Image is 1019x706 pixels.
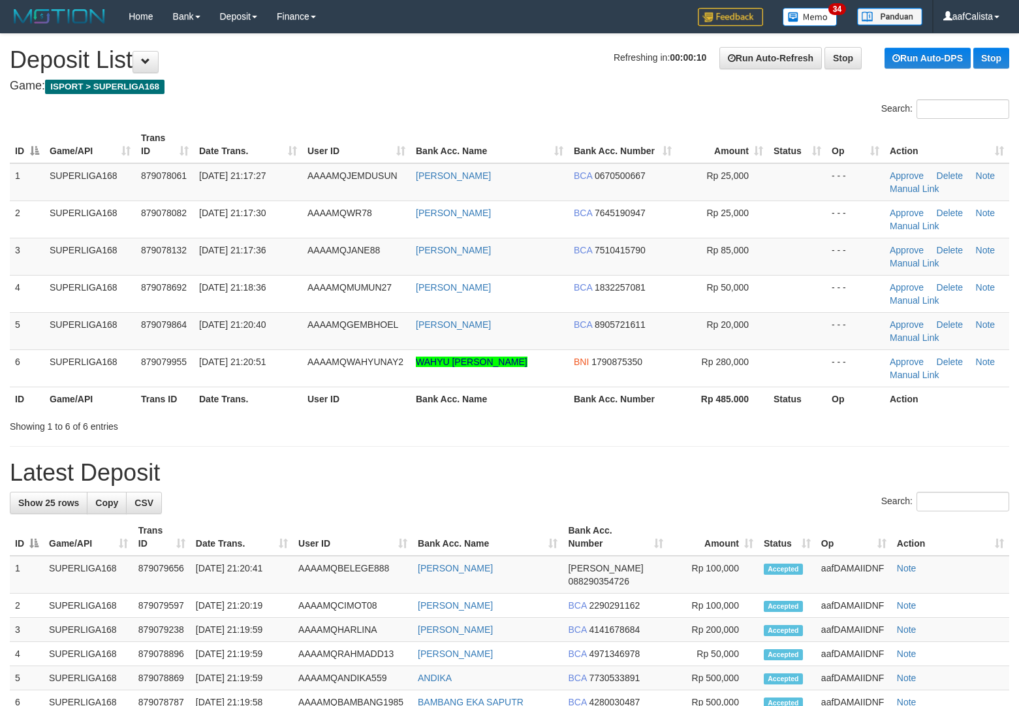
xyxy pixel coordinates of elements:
span: AAAAMQJANE88 [307,245,380,255]
td: SUPERLIGA168 [44,238,136,275]
span: BCA [568,649,586,659]
td: SUPERLIGA168 [44,312,136,349]
td: [DATE] 21:20:19 [191,594,293,618]
td: 6 [10,349,44,387]
td: - - - [826,238,885,275]
td: - - - [826,163,885,201]
th: Op [826,387,885,411]
td: SUPERLIGA168 [44,349,136,387]
a: Delete [937,245,963,255]
td: 3 [10,618,44,642]
td: AAAAMQBELEGE888 [293,556,413,594]
th: Bank Acc. Number [569,387,677,411]
span: 879079864 [141,319,187,330]
span: 879079955 [141,357,187,367]
span: BCA [574,282,592,293]
span: BCA [574,245,592,255]
a: CSV [126,492,162,514]
a: Approve [890,245,924,255]
span: [DATE] 21:20:51 [199,357,266,367]
span: 879078061 [141,170,187,181]
td: aafDAMAIIDNF [816,666,892,690]
a: [PERSON_NAME] [418,624,493,635]
th: Bank Acc. Number: activate to sort column ascending [569,126,677,163]
td: AAAAMQCIMOT08 [293,594,413,618]
span: Copy 1790875350 to clipboard [591,357,642,367]
a: ANDIKA [418,673,452,683]
td: 1 [10,556,44,594]
td: Rp 500,000 [668,666,759,690]
td: Rp 100,000 [668,556,759,594]
label: Search: [881,492,1009,511]
a: Manual Link [890,332,939,343]
a: Manual Link [890,221,939,231]
td: 4 [10,275,44,312]
span: CSV [134,498,153,508]
th: Date Trans. [194,387,302,411]
th: Op: activate to sort column ascending [826,126,885,163]
a: Note [897,624,917,635]
th: Rp 485.000 [677,387,768,411]
td: Rp 100,000 [668,594,759,618]
h1: Deposit List [10,47,1009,73]
th: ID [10,387,44,411]
a: [PERSON_NAME] [416,208,491,218]
span: BCA [574,319,592,330]
span: Refreshing in: [614,52,706,63]
span: BCA [568,624,586,635]
th: ID: activate to sort column descending [10,519,44,556]
a: Run Auto-DPS [885,48,971,69]
a: Delete [937,208,963,218]
span: Copy 8905721611 to clipboard [595,319,646,330]
a: Note [976,245,995,255]
th: Op: activate to sort column ascending [816,519,892,556]
td: aafDAMAIIDNF [816,642,892,666]
td: [DATE] 21:20:41 [191,556,293,594]
span: 879078132 [141,245,187,255]
span: Copy 1832257081 to clipboard [595,282,646,293]
span: Accepted [764,601,803,612]
span: BCA [568,600,586,611]
td: 2 [10,201,44,238]
a: [PERSON_NAME] [416,282,491,293]
span: Copy 0670500667 to clipboard [595,170,646,181]
a: Delete [937,319,963,330]
th: User ID: activate to sort column ascending [302,126,411,163]
th: ID: activate to sort column descending [10,126,44,163]
a: Note [897,673,917,683]
label: Search: [881,99,1009,119]
td: SUPERLIGA168 [44,275,136,312]
td: SUPERLIGA168 [44,201,136,238]
th: Action: activate to sort column ascending [885,126,1009,163]
span: AAAAMQJEMDUSUN [307,170,398,181]
a: Note [897,649,917,659]
a: [PERSON_NAME] [416,245,491,255]
a: [PERSON_NAME] [418,649,493,659]
a: Show 25 rows [10,492,87,514]
span: Accepted [764,673,803,684]
span: BCA [574,208,592,218]
a: Note [976,208,995,218]
td: - - - [826,349,885,387]
th: Game/API: activate to sort column ascending [44,126,136,163]
span: [DATE] 21:17:30 [199,208,266,218]
a: Note [897,563,917,573]
a: Note [976,319,995,330]
span: Copy 7645190947 to clipboard [595,208,646,218]
a: Copy [87,492,127,514]
span: Show 25 rows [18,498,79,508]
a: Approve [890,319,924,330]
th: Status: activate to sort column ascending [768,126,826,163]
span: AAAAMQMUMUN27 [307,282,392,293]
span: Copy 4141678684 to clipboard [589,624,640,635]
td: aafDAMAIIDNF [816,556,892,594]
td: AAAAMQHARLINA [293,618,413,642]
td: AAAAMQANDIKA559 [293,666,413,690]
a: Delete [937,357,963,367]
td: SUPERLIGA168 [44,642,133,666]
a: Stop [824,47,862,69]
td: 879078869 [133,666,191,690]
td: aafDAMAIIDNF [816,594,892,618]
a: Delete [937,170,963,181]
td: 2 [10,594,44,618]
